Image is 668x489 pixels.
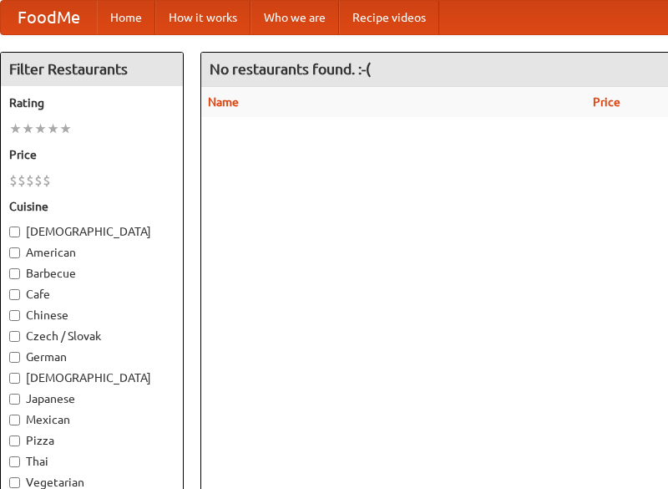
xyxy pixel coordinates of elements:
a: Who we are [250,1,339,34]
label: Pizza [9,432,175,449]
input: Chinese [9,310,20,321]
li: ★ [47,120,59,138]
input: American [9,247,20,258]
input: Vegetarian [9,477,20,488]
a: Recipe videos [339,1,439,34]
input: Czech / Slovak [9,331,20,342]
h5: Cuisine [9,198,175,215]
a: Home [97,1,155,34]
li: ★ [34,120,47,138]
li: $ [43,171,51,190]
label: Mexican [9,411,175,428]
label: [DEMOGRAPHIC_DATA] [9,223,175,240]
ng-pluralize: No restaurants found. :-( [210,61,371,77]
label: [DEMOGRAPHIC_DATA] [9,369,175,386]
label: Cafe [9,286,175,303]
label: Thai [9,453,175,470]
label: German [9,349,175,365]
input: Thai [9,456,20,467]
label: Barbecue [9,265,175,282]
li: $ [26,171,34,190]
a: Price [593,95,620,109]
input: Japanese [9,394,20,405]
a: FoodMe [1,1,97,34]
input: [DEMOGRAPHIC_DATA] [9,227,20,237]
label: Czech / Slovak [9,328,175,344]
h5: Price [9,146,175,163]
input: Mexican [9,415,20,425]
input: Cafe [9,289,20,300]
h4: Filter Restaurants [1,53,183,86]
li: $ [34,171,43,190]
label: Chinese [9,307,175,323]
a: How it works [155,1,250,34]
li: ★ [9,120,22,138]
input: German [9,352,20,363]
input: [DEMOGRAPHIC_DATA] [9,373,20,384]
input: Pizza [9,436,20,446]
label: Japanese [9,390,175,407]
h5: Rating [9,94,175,111]
li: $ [9,171,18,190]
li: ★ [59,120,72,138]
label: American [9,244,175,261]
li: ★ [22,120,34,138]
li: $ [18,171,26,190]
input: Barbecue [9,268,20,279]
a: Name [208,95,239,109]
